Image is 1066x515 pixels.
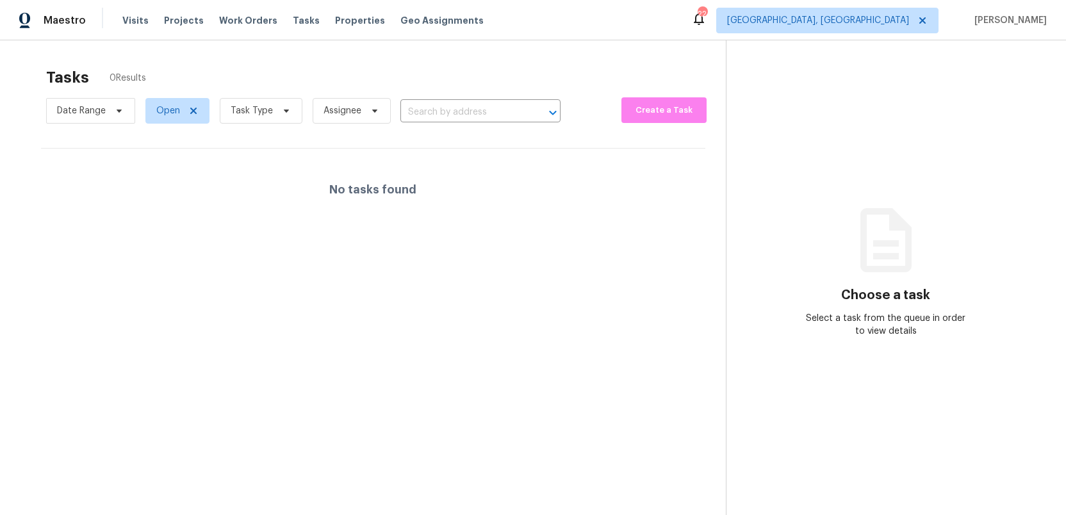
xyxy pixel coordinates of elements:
span: Assignee [324,104,361,117]
span: [PERSON_NAME] [969,14,1047,27]
span: Date Range [57,104,106,117]
span: Maestro [44,14,86,27]
span: Work Orders [219,14,277,27]
span: Create a Task [628,103,700,118]
span: Tasks [293,16,320,25]
input: Search by address [400,102,525,122]
button: Open [544,104,562,122]
span: Task Type [231,104,273,117]
div: 22 [698,8,707,20]
span: Projects [164,14,204,27]
h3: Choose a task [841,289,930,302]
h4: No tasks found [329,183,416,196]
button: Create a Task [621,97,707,123]
span: 0 Results [110,72,146,85]
h2: Tasks [46,71,89,84]
span: Geo Assignments [400,14,484,27]
span: Open [156,104,180,117]
span: Visits [122,14,149,27]
span: [GEOGRAPHIC_DATA], [GEOGRAPHIC_DATA] [727,14,909,27]
span: Properties [335,14,385,27]
div: Select a task from the queue in order to view details [806,312,965,338]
